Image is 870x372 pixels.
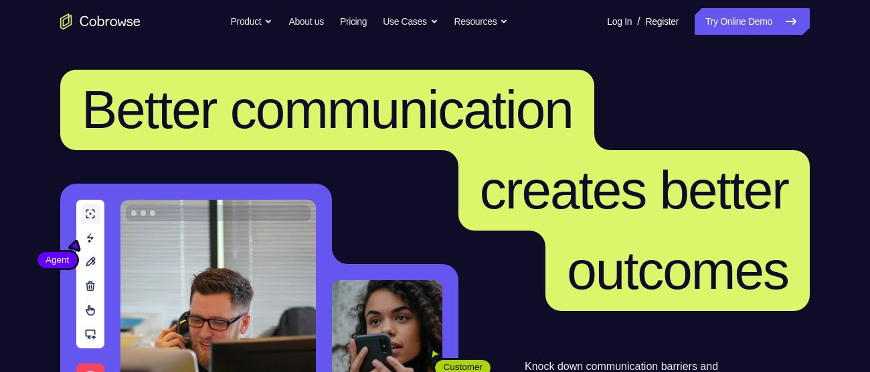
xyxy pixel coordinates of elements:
[231,8,273,35] button: Product
[695,8,810,35] a: Try Online Demo
[288,8,323,35] a: About us
[454,8,509,35] button: Resources
[480,160,788,220] span: creates better
[646,8,679,35] a: Register
[637,13,640,29] span: /
[383,8,438,35] button: Use Cases
[60,13,141,29] a: Go to the home page
[607,8,632,35] a: Log In
[82,80,573,139] span: Better communication
[340,8,367,35] a: Pricing
[567,241,788,300] span: outcomes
